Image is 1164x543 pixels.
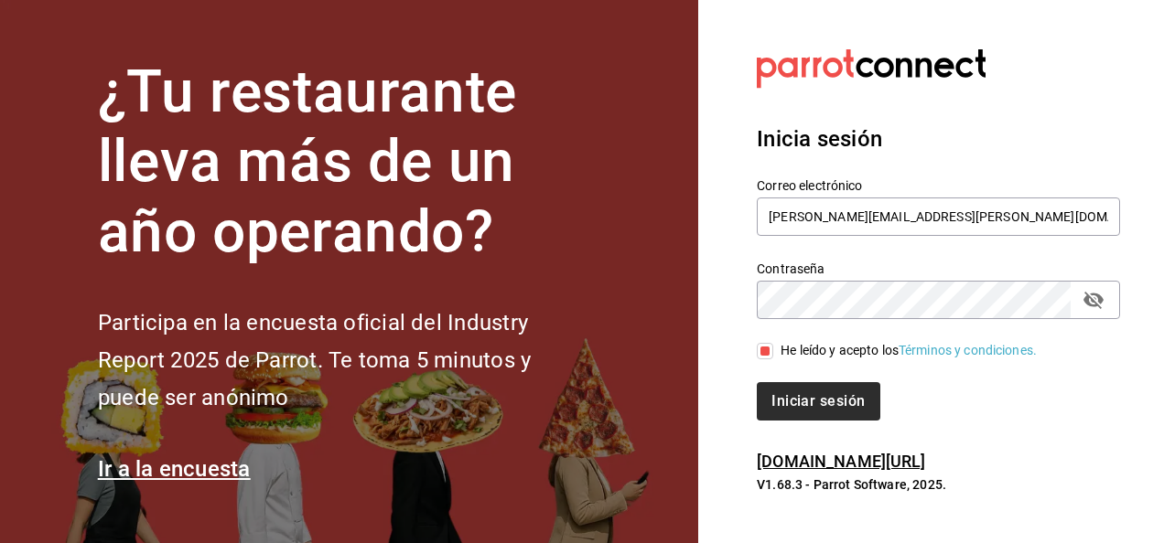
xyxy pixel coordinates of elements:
a: Términos y condiciones. [899,343,1037,357]
p: V1.68.3 - Parrot Software, 2025. [757,475,1120,494]
button: passwordField [1078,284,1109,315]
div: He leído y acepto los [781,341,1037,360]
input: Ingresa tu correo electrónico [757,197,1120,236]
h2: Participa en la encuesta oficial del Industry Report 2025 de Parrot. Te toma 5 minutos y puede se... [98,304,592,416]
label: Contraseña [757,261,1120,274]
h3: Inicia sesión [757,122,1120,155]
button: Iniciar sesión [757,382,879,421]
a: [DOMAIN_NAME][URL] [757,452,925,471]
a: Ir a la encuesta [98,456,251,482]
label: Correo electrónico [757,178,1120,191]
h1: ¿Tu restaurante lleva más de un año operando? [98,58,592,268]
